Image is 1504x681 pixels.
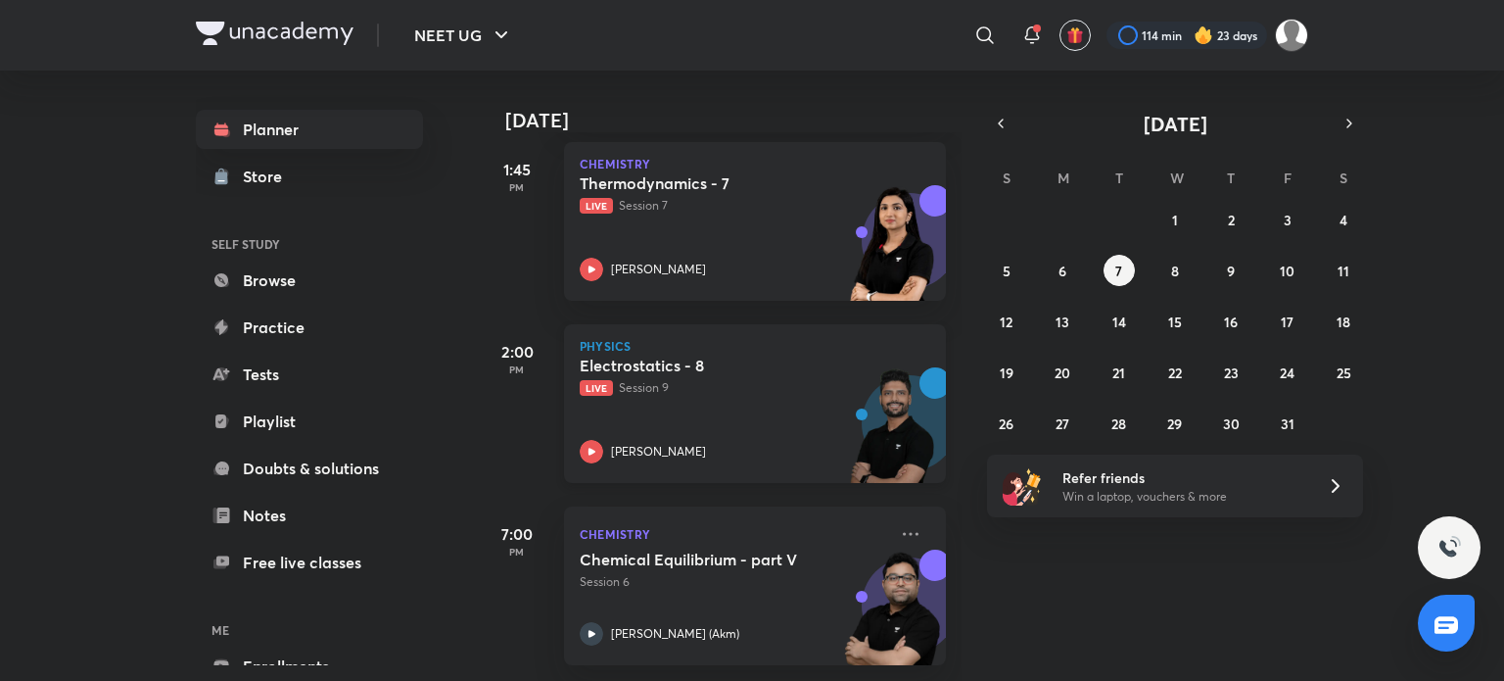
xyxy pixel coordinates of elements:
h5: Thermodynamics - 7 [580,173,823,193]
button: October 31, 2025 [1272,408,1303,439]
a: Notes [196,496,423,535]
abbr: October 24, 2025 [1280,364,1294,382]
abbr: October 14, 2025 [1112,313,1126,331]
button: October 16, 2025 [1215,306,1246,337]
a: Tests [196,355,423,394]
img: unacademy [838,367,946,503]
p: PM [478,181,556,193]
p: [PERSON_NAME] [611,261,706,278]
button: October 22, 2025 [1159,357,1191,388]
h4: [DATE] [505,109,965,132]
abbr: October 26, 2025 [999,414,1013,433]
h6: Refer friends [1062,467,1303,488]
button: October 17, 2025 [1272,306,1303,337]
button: October 20, 2025 [1047,357,1078,388]
button: October 8, 2025 [1159,255,1191,286]
img: surabhi [1275,19,1308,52]
button: October 15, 2025 [1159,306,1191,337]
abbr: Saturday [1339,169,1347,187]
abbr: Wednesday [1170,169,1184,187]
abbr: October 16, 2025 [1224,313,1238,331]
a: Free live classes [196,543,423,582]
abbr: October 17, 2025 [1281,313,1293,331]
button: October 5, 2025 [991,255,1022,286]
abbr: October 20, 2025 [1055,364,1070,382]
abbr: October 2, 2025 [1228,211,1235,229]
button: NEET UG [402,16,525,55]
a: Doubts & solutions [196,449,423,488]
button: October 9, 2025 [1215,255,1246,286]
abbr: October 6, 2025 [1058,262,1066,280]
img: referral [1003,466,1042,506]
abbr: October 7, 2025 [1115,262,1122,280]
button: October 7, 2025 [1104,255,1135,286]
abbr: October 31, 2025 [1281,414,1294,433]
abbr: Tuesday [1115,169,1123,187]
abbr: October 9, 2025 [1227,262,1235,280]
abbr: October 25, 2025 [1337,364,1351,382]
h6: SELF STUDY [196,227,423,261]
abbr: October 3, 2025 [1284,211,1292,229]
span: [DATE] [1144,111,1207,137]
abbr: October 12, 2025 [1000,313,1012,331]
h5: Electrostatics - 8 [580,356,823,375]
button: October 11, 2025 [1328,255,1359,286]
div: Store [243,165,294,188]
abbr: October 8, 2025 [1171,262,1179,280]
p: Physics [580,340,930,352]
img: ttu [1437,536,1461,559]
abbr: October 15, 2025 [1168,313,1182,331]
h6: ME [196,613,423,647]
p: [PERSON_NAME] [611,443,706,461]
a: Planner [196,110,423,149]
a: Playlist [196,402,423,441]
abbr: October 4, 2025 [1339,211,1347,229]
p: Chemistry [580,522,887,546]
abbr: October 1, 2025 [1172,211,1178,229]
abbr: October 18, 2025 [1337,313,1350,331]
button: October 1, 2025 [1159,204,1191,235]
button: October 4, 2025 [1328,204,1359,235]
span: Live [580,380,613,396]
p: PM [478,546,556,558]
button: October 25, 2025 [1328,357,1359,388]
a: Company Logo [196,22,353,50]
a: Store [196,157,423,196]
img: Company Logo [196,22,353,45]
button: October 29, 2025 [1159,408,1191,439]
abbr: October 22, 2025 [1168,364,1182,382]
abbr: October 27, 2025 [1056,414,1069,433]
button: October 12, 2025 [991,306,1022,337]
h5: 7:00 [478,522,556,546]
abbr: October 5, 2025 [1003,262,1010,280]
button: October 21, 2025 [1104,357,1135,388]
abbr: October 21, 2025 [1112,364,1125,382]
button: October 18, 2025 [1328,306,1359,337]
button: October 26, 2025 [991,408,1022,439]
abbr: Friday [1284,169,1292,187]
img: streak [1194,25,1213,45]
button: October 10, 2025 [1272,255,1303,286]
h5: 1:45 [478,158,556,181]
abbr: Sunday [1003,169,1010,187]
button: [DATE] [1014,110,1336,137]
abbr: Monday [1057,169,1069,187]
button: October 14, 2025 [1104,306,1135,337]
p: Session 9 [580,379,887,397]
abbr: October 19, 2025 [1000,364,1013,382]
p: Win a laptop, vouchers & more [1062,488,1303,506]
abbr: October 28, 2025 [1111,414,1126,433]
button: October 3, 2025 [1272,204,1303,235]
a: Practice [196,308,423,347]
abbr: October 11, 2025 [1338,262,1349,280]
p: Session 6 [580,573,887,591]
button: October 23, 2025 [1215,357,1246,388]
p: Session 7 [580,197,887,215]
button: October 24, 2025 [1272,357,1303,388]
abbr: October 29, 2025 [1167,414,1182,433]
button: avatar [1059,20,1091,51]
img: unacademy [838,185,946,320]
p: Chemistry [580,158,930,170]
a: Browse [196,261,423,300]
abbr: Thursday [1227,169,1235,187]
